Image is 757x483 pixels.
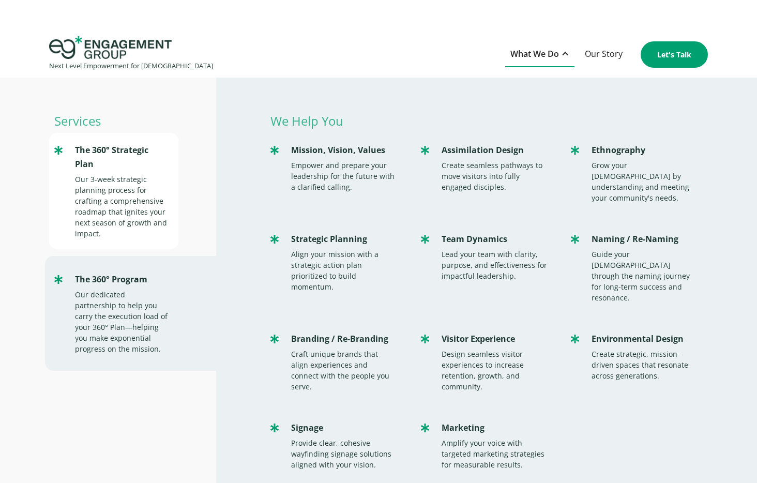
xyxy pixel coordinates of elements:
div: Design seamless visitor experiences to increase retention, growth, and community. [442,349,547,392]
div: Marketing [442,421,547,435]
div: Craft unique brands that align experiences and connect with the people you serve. [291,349,397,392]
div: Our 3-week strategic planning process for crafting a comprehensive roadmap that ignites your next... [75,174,168,239]
a: EthnographyGrow your [DEMOGRAPHIC_DATA] by understanding and meeting your community's needs. [566,133,707,214]
div: Ethnography [592,143,697,157]
a: Environmental DesignCreate strategic, mission-driven spaces that resonate across generations. [566,322,707,391]
div: What We Do [505,42,574,67]
div: Empower and prepare your leadership for the future with a clarified calling. [291,160,397,192]
div: Align your mission with a strategic action plan prioritized to build momentum. [291,249,397,292]
a: The 360° Strategic PlanOur 3-week strategic planning process for crafting a comprehensive roadmap... [49,133,216,249]
div: Team Dynamics [442,232,547,246]
span: Organization [231,42,282,53]
img: Engagement Group Logo Icon [49,36,172,59]
div: Visitor Experience [442,332,547,346]
div: Grow your [DEMOGRAPHIC_DATA] by understanding and meeting your community's needs. [592,160,697,203]
a: Visitor ExperienceDesign seamless visitor experiences to increase retention, growth, and community. [416,322,557,402]
div: Amplify your voice with targeted marketing strategies for measurable results. [442,437,547,470]
a: MarketingAmplify your voice with targeted marketing strategies for measurable results. [416,411,557,480]
div: Assimilation Design [442,143,547,157]
div: Naming / Re-Naming [592,232,697,246]
div: What We Do [510,47,559,61]
a: Let's Talk [641,41,708,68]
a: Naming / Re-NamingGuide your [DEMOGRAPHIC_DATA] through the naming journey for long-term success ... [566,222,707,313]
div: Our dedicated partnership to help you carry the execution load of your 360° Plan—helping you make... [75,289,168,354]
div: Branding / Re-Branding [291,332,397,346]
div: Strategic Planning [291,232,397,246]
div: The 360° Program [75,273,168,286]
div: Signage [291,421,397,435]
p: Services [49,114,216,128]
a: Our Story [580,42,628,67]
p: We Help You [265,114,707,128]
div: Lead your team with clarity, purpose, and effectiveness for impactful leadership. [442,249,547,281]
div: Mission, Vision, Values [291,143,397,157]
a: home [49,36,213,73]
div: Next Level Empowerment for [DEMOGRAPHIC_DATA] [49,59,213,73]
div: Guide your [DEMOGRAPHIC_DATA] through the naming journey for long-term success and resonance. [592,249,697,303]
a: Mission, Vision, ValuesEmpower and prepare your leadership for the future with a clarified calling. [265,133,407,203]
a: Team DynamicsLead your team with clarity, purpose, and effectiveness for impactful leadership. [416,222,557,292]
span: Phone number [231,84,290,96]
a: Strategic PlanningAlign your mission with a strategic action plan prioritized to build momentum. [265,222,407,303]
div: Provide clear, cohesive wayfinding signage solutions aligned with your vision. [291,437,397,470]
a: The 360° ProgramOur dedicated partnership to help you carry the execution load of your 360° Plan—... [49,262,216,365]
a: Branding / Re-BrandingCraft unique brands that align experiences and connect with the people you ... [265,322,407,402]
div: Environmental Design [592,332,697,346]
div: Create strategic, mission-driven spaces that resonate across generations. [592,349,697,381]
a: Assimilation DesignCreate seamless pathways to move visitors into fully engaged disciples. [416,133,557,203]
div: The 360° Strategic Plan [75,143,168,171]
div: Create seamless pathways to move visitors into fully engaged disciples. [442,160,547,192]
a: SignageProvide clear, cohesive wayfinding signage solutions aligned with your vision. [265,411,407,480]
